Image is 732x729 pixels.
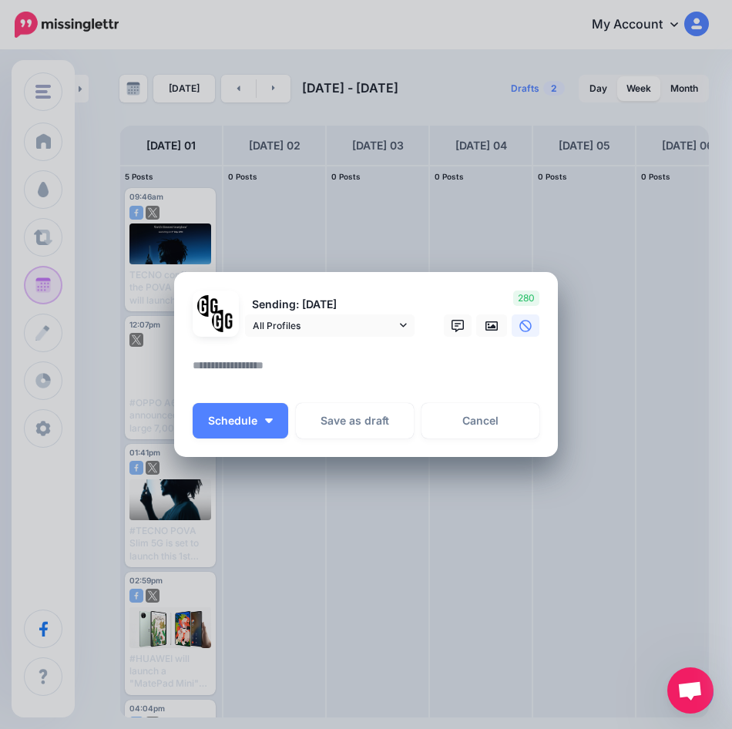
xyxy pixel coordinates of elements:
span: 280 [513,291,539,306]
img: JT5sWCfR-79925.png [212,310,234,332]
span: All Profiles [253,317,396,334]
a: All Profiles [245,314,415,337]
span: Schedule [208,415,257,426]
img: arrow-down-white.png [265,418,273,423]
a: Cancel [421,403,539,438]
img: 353459792_649996473822713_4483302954317148903_n-bsa138318.png [197,295,220,317]
button: Schedule [193,403,288,438]
p: Sending: [DATE] [245,296,415,314]
button: Save as draft [296,403,414,438]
